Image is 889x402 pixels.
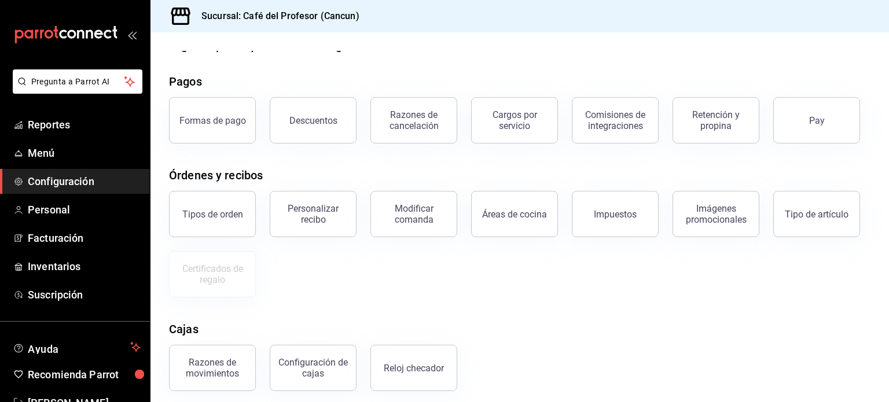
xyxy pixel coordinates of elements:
button: Modificar comanda [370,191,457,237]
div: Personalizar recibo [277,203,349,225]
span: Configuración [28,174,141,189]
div: Pagos [169,73,202,90]
div: Reloj checador [384,363,444,374]
span: Recomienda Parrot [28,367,141,382]
h3: Sucursal: Café del Profesor (Cancun) [192,9,359,23]
div: Modificar comanda [378,203,450,225]
button: Impuestos [572,191,659,237]
div: Formas de pago [179,115,246,126]
span: Ayuda [28,340,126,354]
button: Cargos por servicio [471,97,558,143]
button: Razones de cancelación [370,97,457,143]
div: Configuración de cajas [277,357,349,379]
div: Áreas de cocina [482,209,547,220]
button: Retención y propina [673,97,759,143]
button: open_drawer_menu [127,30,137,39]
a: Pregunta a Parrot AI [8,84,142,96]
div: Cajas [169,320,199,338]
span: Pregunta a Parrot AI [31,76,124,88]
button: Certificados de regalo [169,251,256,297]
span: Menú [28,145,141,161]
div: Razones de movimientos [177,357,248,379]
div: Pay [809,115,825,126]
div: Tipo de artículo [785,209,848,220]
span: Suscripción [28,287,141,303]
button: Reloj checador [370,345,457,391]
div: Descuentos [289,115,337,126]
span: Inventarios [28,259,141,274]
div: Órdenes y recibos [169,167,263,184]
button: Razones de movimientos [169,345,256,391]
div: Retención y propina [680,109,752,131]
button: Pregunta a Parrot AI [13,69,142,94]
div: Imágenes promocionales [680,203,752,225]
span: Personal [28,202,141,217]
div: Tipos de orden [182,209,243,220]
button: Tipos de orden [169,191,256,237]
button: Áreas de cocina [471,191,558,237]
button: Tipo de artículo [773,191,860,237]
button: Personalizar recibo [270,191,357,237]
div: Impuestos [594,209,637,220]
button: Comisiones de integraciones [572,97,659,143]
div: Comisiones de integraciones [579,109,651,131]
button: Configuración de cajas [270,345,357,391]
button: Formas de pago [169,97,256,143]
span: Facturación [28,230,141,246]
button: Pay [773,97,860,143]
div: Razones de cancelación [378,109,450,131]
div: Certificados de regalo [177,263,248,285]
button: Imágenes promocionales [673,191,759,237]
button: Descuentos [270,97,357,143]
div: Cargos por servicio [479,109,550,131]
span: Reportes [28,117,141,132]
